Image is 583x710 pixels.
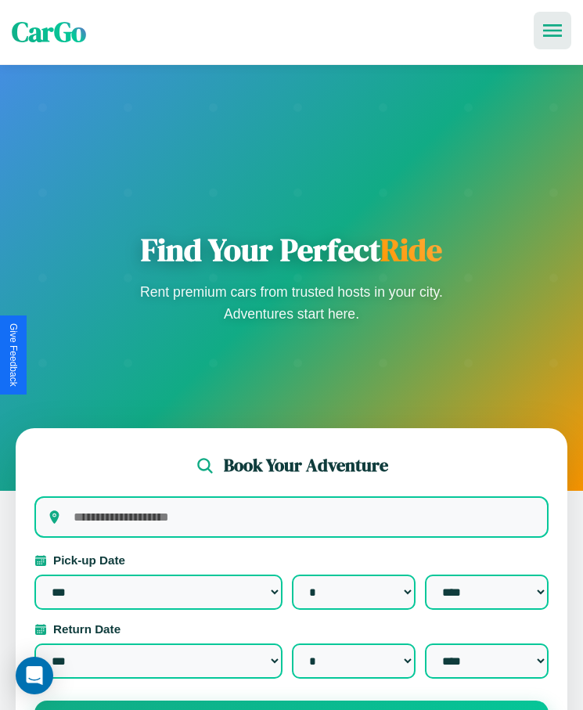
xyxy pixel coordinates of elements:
div: Give Feedback [8,323,19,387]
div: Open Intercom Messenger [16,657,53,694]
label: Pick-up Date [34,553,549,567]
span: CarGo [12,13,86,51]
h1: Find Your Perfect [135,231,448,269]
label: Return Date [34,622,549,636]
span: Ride [380,229,442,271]
p: Rent premium cars from trusted hosts in your city. Adventures start here. [135,281,448,325]
h2: Book Your Adventure [224,453,388,478]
